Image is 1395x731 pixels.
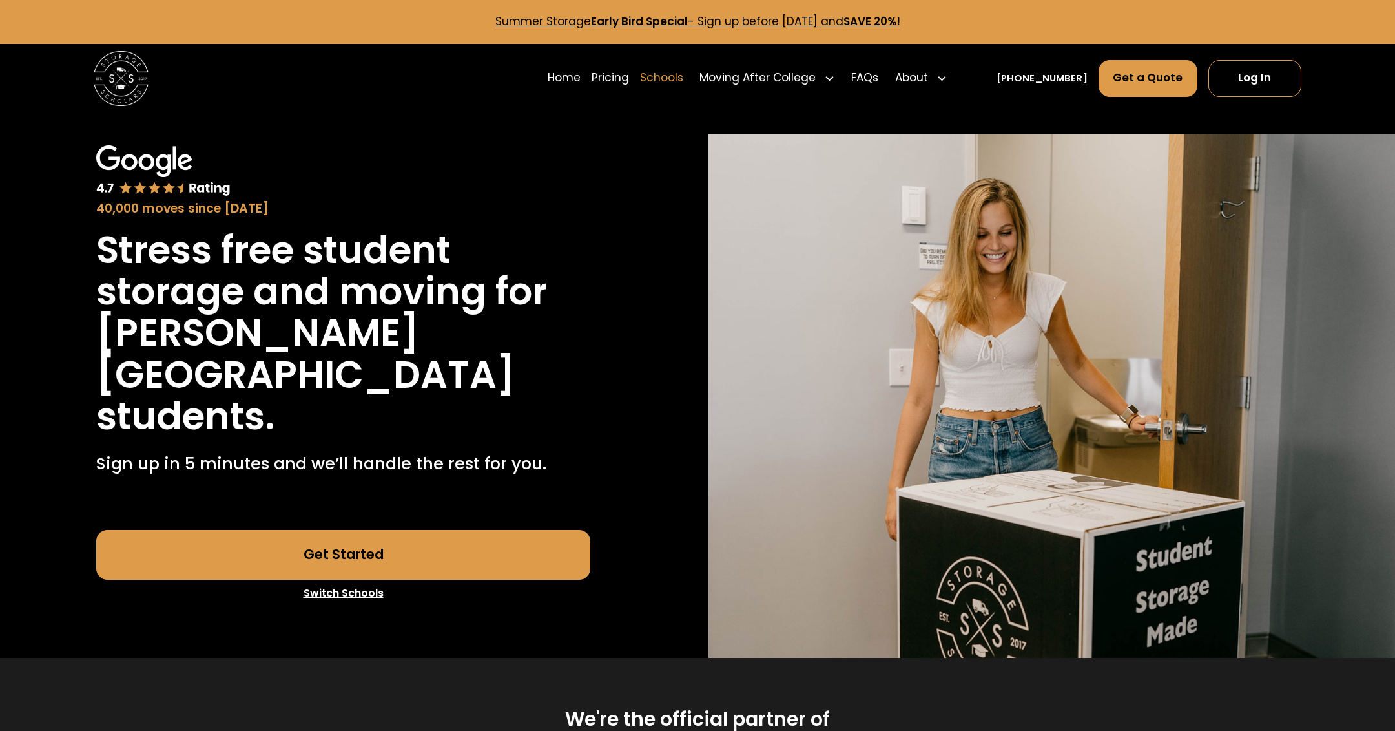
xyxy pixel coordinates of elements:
[699,70,816,87] div: Moving After College
[708,134,1395,658] img: Storage Scholars will have everything waiting for you in your room when you arrive to campus.
[592,59,629,98] a: Pricing
[96,200,590,218] div: 40,000 moves since [DATE]
[895,70,928,87] div: About
[889,59,953,98] div: About
[548,59,581,98] a: Home
[96,145,231,197] img: Google 4.7 star rating
[591,14,688,29] strong: Early Bird Special
[96,451,546,476] p: Sign up in 5 minutes and we’ll handle the rest for you.
[997,71,1088,85] a: [PHONE_NUMBER]
[1208,60,1302,97] a: Log In
[843,14,900,29] strong: SAVE 20%!
[96,229,590,313] h1: Stress free student storage and moving for
[851,59,878,98] a: FAQs
[96,396,275,437] h1: students.
[640,59,683,98] a: Schools
[94,51,149,106] img: Storage Scholars main logo
[694,59,841,98] div: Moving After College
[495,14,900,29] a: Summer StorageEarly Bird Special- Sign up before [DATE] andSAVE 20%!
[1099,60,1197,97] a: Get a Quote
[96,530,590,579] a: Get Started
[96,312,590,396] h1: [PERSON_NAME][GEOGRAPHIC_DATA]
[96,580,590,607] a: Switch Schools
